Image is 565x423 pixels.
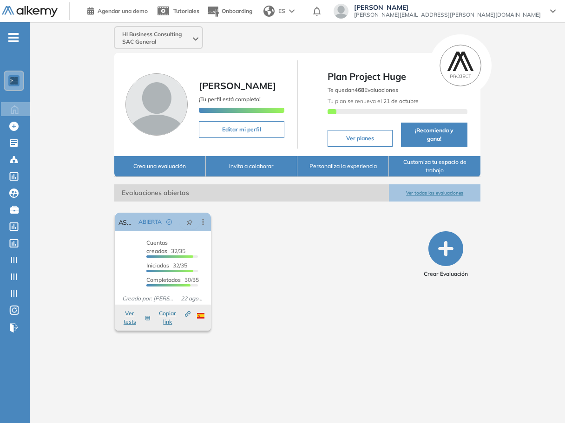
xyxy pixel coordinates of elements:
button: Ver todas las evaluaciones [389,184,480,202]
span: Iniciadas [146,262,169,269]
span: Agendar una demo [98,7,148,14]
span: 30/35 [146,276,199,283]
button: Invita a colaborar [206,156,297,177]
img: Foto de perfil [125,73,188,136]
a: ASESOR DE VENTAS [118,213,135,231]
span: [PERSON_NAME] [354,4,541,11]
img: Logo [2,6,58,18]
button: Editar mi perfil [199,121,284,138]
span: Completados [146,276,181,283]
span: ABIERTA [138,218,162,226]
button: Crea una evaluación [114,156,206,177]
b: 468 [355,86,364,93]
img: ESP [197,313,204,319]
span: pushpin [186,218,193,226]
span: Plan Project Huge [328,70,468,84]
span: Te quedan Evaluaciones [328,86,398,93]
span: Tu plan se renueva el [328,98,419,104]
div: Widget de chat [398,315,565,423]
img: https://assets.alkemy.org/workspaces/1802/d452bae4-97f6-47ab-b3bf-1c40240bc960.jpg [10,77,18,85]
img: world [263,6,275,17]
button: Onboarding [207,1,252,21]
span: Creado por: [PERSON_NAME] [118,294,177,303]
a: Agendar una demo [87,5,148,16]
span: ES [278,7,285,15]
button: Crear Evaluación [424,231,468,278]
span: [PERSON_NAME][EMAIL_ADDRESS][PERSON_NAME][DOMAIN_NAME] [354,11,541,19]
span: Cuentas creadas [146,239,168,254]
span: Tutoriales [173,7,199,14]
span: check-circle [166,219,172,225]
span: 32/35 [146,239,185,254]
button: ¡Recomienda y gana! [401,123,468,147]
span: 22 ago. 2025 [177,294,207,303]
b: 21 de octubre [382,98,419,104]
button: pushpin [179,215,200,229]
span: Evaluaciones abiertas [114,184,389,202]
span: Crear Evaluación [424,270,468,278]
span: Onboarding [222,7,252,14]
button: Ver planes [328,130,393,147]
button: Ver tests [119,309,151,326]
span: Hl Business Consulting SAC General [122,31,191,46]
span: 32/35 [146,262,187,269]
button: Customiza tu espacio de trabajo [389,156,480,177]
button: Copiar link [155,309,191,326]
span: ¡Tu perfil está completo! [199,96,261,103]
span: [PERSON_NAME] [199,80,276,91]
iframe: Chat Widget [398,315,565,423]
i: - [8,37,19,39]
button: Personaliza la experiencia [297,156,389,177]
img: arrow [289,9,295,13]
